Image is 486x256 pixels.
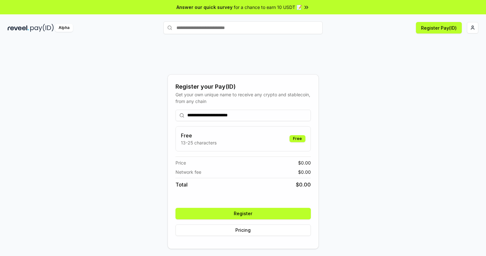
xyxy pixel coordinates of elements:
[416,22,462,33] button: Register Pay(ID)
[30,24,54,32] img: pay_id
[175,224,311,236] button: Pricing
[8,24,29,32] img: reveel_dark
[296,181,311,188] span: $ 0.00
[181,139,217,146] p: 13-25 characters
[298,169,311,175] span: $ 0.00
[55,24,73,32] div: Alpha
[175,181,188,188] span: Total
[234,4,302,11] span: for a chance to earn 10 USDT 📝
[181,132,217,139] h3: Free
[175,82,311,91] div: Register your Pay(ID)
[289,135,305,142] div: Free
[175,169,201,175] span: Network fee
[175,91,311,105] div: Get your own unique name to receive any crypto and stablecoin, from any chain
[175,159,186,166] span: Price
[176,4,232,11] span: Answer our quick survey
[298,159,311,166] span: $ 0.00
[175,208,311,219] button: Register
